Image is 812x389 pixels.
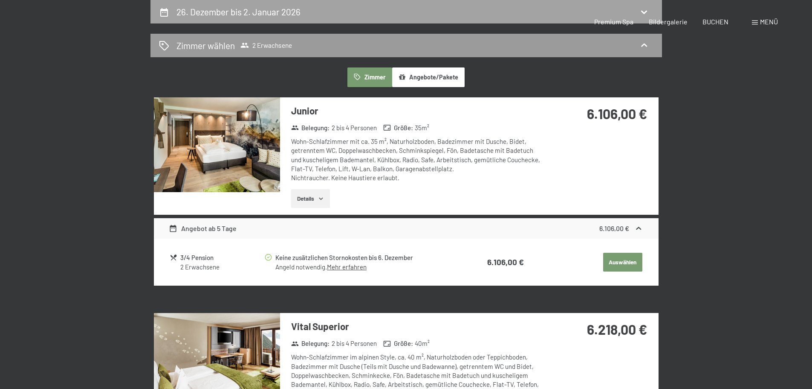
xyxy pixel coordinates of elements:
button: Angebote/Pakete [392,67,465,87]
span: 40 m² [415,339,430,348]
strong: 6.106,00 € [599,224,629,232]
div: Angeld notwendig. [275,263,453,272]
div: 3/4 Pension [180,253,263,263]
strong: Größe : [383,339,413,348]
a: Mehr erfahren [327,263,367,271]
span: 2 bis 4 Personen [332,123,377,132]
span: 35 m² [415,123,429,132]
strong: Belegung : [291,339,330,348]
div: 2 Erwachsene [180,263,263,272]
div: Angebot ab 5 Tage [169,223,237,234]
h3: Junior [291,104,545,117]
strong: Belegung : [291,123,330,132]
a: BUCHEN [702,18,728,26]
strong: 6.106,00 € [487,257,524,267]
div: Wohn-Schlafzimmer mit ca. 35 m², Naturholzboden, Badezimmer mit Dusche, Bidet, getrenntem WC, Dop... [291,137,545,182]
span: 2 Erwachsene [240,41,292,50]
button: Details [291,189,330,208]
h2: Zimmer wählen [176,39,235,52]
strong: Größe : [383,123,413,132]
button: Zimmer [347,67,392,87]
h2: 26. Dezember bis 2. Januar 2026 [176,6,301,17]
img: mss_renderimg.php [154,97,280,192]
button: Auswählen [603,253,642,272]
span: 2 bis 4 Personen [332,339,377,348]
a: Bildergalerie [649,18,688,26]
h3: Vital Superior [291,320,545,333]
span: Menü [760,18,778,26]
strong: 6.106,00 € [587,105,647,122]
div: Keine zusätzlichen Stornokosten bis 6. Dezember [275,253,453,263]
div: Angebot ab 5 Tage6.106,00 € [154,218,659,239]
strong: 6.218,00 € [587,321,647,337]
a: Premium Spa [594,18,633,26]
